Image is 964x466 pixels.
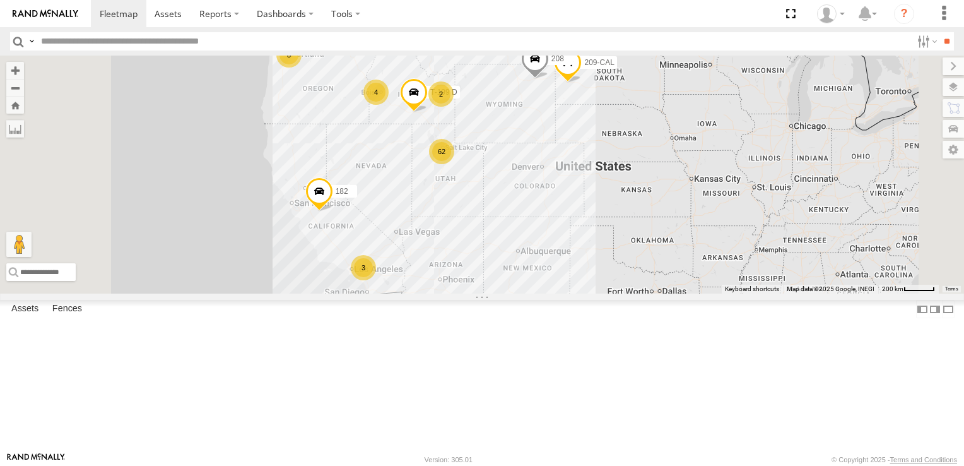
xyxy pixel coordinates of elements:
[929,300,941,318] label: Dock Summary Table to the Right
[26,32,37,51] label: Search Query
[5,301,45,318] label: Assets
[7,453,65,466] a: Visit our Website
[425,456,473,463] div: Version: 305.01
[916,300,929,318] label: Dock Summary Table to the Left
[942,300,955,318] label: Hide Summary Table
[890,456,957,463] a: Terms and Conditions
[551,54,564,63] span: 208
[13,9,78,18] img: rand-logo.svg
[787,285,874,292] span: Map data ©2025 Google, INEGI
[832,456,957,463] div: © Copyright 2025 -
[878,285,939,294] button: Map Scale: 200 km per 46 pixels
[943,141,964,158] label: Map Settings
[428,81,454,107] div: 2
[430,88,457,97] span: T-199 D
[351,255,376,280] div: 3
[429,139,454,164] div: 62
[894,4,914,24] i: ?
[912,32,939,51] label: Search Filter Options
[46,301,88,318] label: Fences
[6,62,24,79] button: Zoom in
[363,80,389,105] div: 4
[945,286,958,291] a: Terms
[813,4,849,23] div: Heidi Drysdale
[584,57,614,66] span: 209-CAL
[6,120,24,138] label: Measure
[725,285,779,294] button: Keyboard shortcuts
[6,232,32,257] button: Drag Pegman onto the map to open Street View
[276,42,302,68] div: 8
[336,186,348,195] span: 182
[6,97,24,114] button: Zoom Home
[6,79,24,97] button: Zoom out
[882,285,903,292] span: 200 km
